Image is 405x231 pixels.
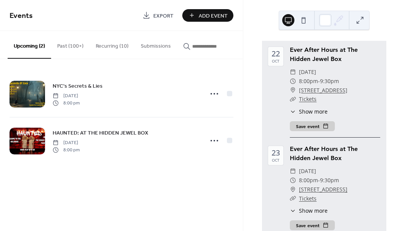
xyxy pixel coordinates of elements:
[272,50,280,58] div: 22
[290,220,335,230] button: Save event
[299,86,347,95] a: [STREET_ADDRESS]
[182,9,233,22] button: Add Event
[290,145,358,162] a: Ever After Hours at The Hidden Jewel Box
[299,107,328,115] span: Show more
[53,99,80,106] span: 8:00 pm
[272,59,280,63] div: Oct
[272,158,280,162] div: Oct
[299,185,347,194] a: [STREET_ADDRESS]
[290,107,296,115] div: ​
[299,67,316,77] span: [DATE]
[290,67,296,77] div: ​
[290,207,328,215] button: ​Show more
[299,195,317,202] a: Tickets
[318,77,320,86] span: -
[53,82,103,90] a: NYC's Secrets & Lies
[8,31,51,59] button: Upcoming (2)
[290,167,296,176] div: ​
[53,93,80,99] span: [DATE]
[299,207,328,215] span: Show more
[290,207,296,215] div: ​
[299,176,318,185] span: 8:00pm
[290,77,296,86] div: ​
[290,185,296,194] div: ​
[290,86,296,95] div: ​
[53,140,80,146] span: [DATE]
[299,95,317,103] a: Tickets
[290,121,335,131] button: Save event
[318,176,320,185] span: -
[53,129,148,137] span: HAUNTED: AT THE HIDDEN JEWEL BOX
[153,12,174,20] span: Export
[135,31,177,58] button: Submissions
[290,95,296,104] div: ​
[137,9,179,22] a: Export
[320,77,339,86] span: 9:30pm
[290,194,296,203] div: ​
[272,149,280,157] div: 23
[299,77,318,86] span: 8:00pm
[290,46,358,63] a: Ever After Hours at The Hidden Jewel Box
[290,176,296,185] div: ​
[299,167,316,176] span: [DATE]
[10,8,33,23] span: Events
[51,31,90,58] button: Past (100+)
[290,107,328,115] button: ​Show more
[90,31,135,58] button: Recurring (10)
[53,128,148,137] a: HAUNTED: AT THE HIDDEN JEWEL BOX
[53,146,80,153] span: 8:00 pm
[320,176,339,185] span: 9:30pm
[199,12,228,20] span: Add Event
